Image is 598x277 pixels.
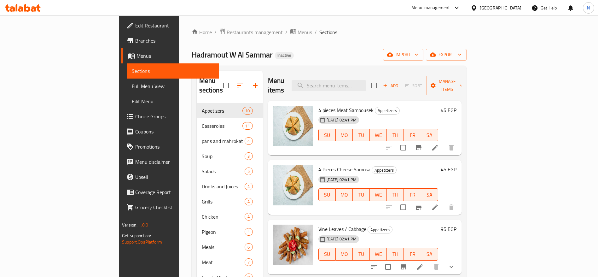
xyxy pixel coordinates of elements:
[245,214,252,220] span: 4
[290,28,312,36] a: Menus
[421,188,438,201] button: SA
[245,152,253,160] div: items
[324,236,359,242] span: [DATE] 02:41 PM
[273,165,313,205] img: 4 Pieces Cheese Samosa
[319,28,337,36] span: Sections
[197,149,263,164] div: Soup3
[245,198,253,205] div: items
[202,183,245,190] div: Drinks and Juices
[404,129,421,141] button: FR
[336,188,353,201] button: MO
[127,63,219,79] a: Sections
[273,106,313,146] img: 4 pieces Meat Sambousek
[366,259,381,274] button: sort-choices
[416,263,424,271] a: Edit menu item
[197,164,263,179] div: Salads5
[401,81,426,91] span: Select section first
[233,78,248,93] span: Sort sections
[429,259,444,274] button: delete
[387,188,404,201] button: TH
[424,131,436,140] span: SA
[197,179,263,194] div: Drinks and Juices4
[388,51,418,59] span: import
[202,243,245,251] span: Meals
[202,137,245,145] span: pans and mahrokat
[245,259,252,265] span: 7
[426,76,468,95] button: Manage items
[387,248,404,261] button: TH
[315,28,317,36] li: /
[441,225,456,233] h6: 95 EGP
[135,173,214,181] span: Upsell
[431,203,439,211] a: Edit menu item
[444,259,459,274] button: show more
[245,258,253,266] div: items
[268,76,284,95] h2: Menu items
[121,185,219,200] a: Coverage Report
[245,168,252,174] span: 5
[245,229,252,235] span: 1
[219,28,283,36] a: Restaurants management
[406,250,418,259] span: FR
[121,48,219,63] a: Menus
[448,263,455,271] svg: Show Choices
[368,226,392,233] div: Appetizers
[121,18,219,33] a: Edit Restaurant
[197,255,263,270] div: Meat7
[375,107,399,114] span: Appetizers
[135,203,214,211] span: Grocery Checklist
[321,190,333,199] span: SU
[441,106,456,115] h6: 45 EGP
[202,107,243,115] div: Appetizers
[372,131,384,140] span: WE
[338,190,350,199] span: MO
[197,133,263,149] div: pans and mahrokat4
[192,28,467,36] nav: breadcrumb
[406,190,418,199] span: FR
[245,228,253,236] div: items
[245,199,252,205] span: 4
[389,131,401,140] span: TH
[431,51,462,59] span: export
[444,140,459,155] button: delete
[132,82,214,90] span: Full Menu View
[404,248,421,261] button: FR
[338,131,350,140] span: MO
[411,200,426,215] button: Branch-specific-item
[202,228,245,236] div: Pigeon
[219,79,233,92] span: Select all sections
[135,128,214,135] span: Coupons
[127,94,219,109] a: Edit Menu
[202,122,243,130] span: Casseroles
[202,198,245,205] div: Grills
[192,48,272,62] span: Hadramout W Al Sammar
[136,52,214,60] span: Menus
[298,28,312,36] span: Menus
[321,131,333,140] span: SU
[132,97,214,105] span: Edit Menu
[202,213,245,221] div: Chicken
[318,165,370,174] span: 4 Pieces Cheese Samosa
[202,152,245,160] span: Soup
[202,168,245,175] div: Salads
[424,190,436,199] span: SA
[421,248,438,261] button: SA
[411,140,426,155] button: Branch-specific-item
[121,109,219,124] a: Choice Groups
[431,78,463,93] span: Manage items
[121,124,219,139] a: Coupons
[227,28,283,36] span: Restaurants management
[242,122,253,130] div: items
[444,200,459,215] button: delete
[243,123,252,129] span: 11
[336,129,353,141] button: MO
[380,81,401,91] span: Add item
[243,108,252,114] span: 10
[202,258,245,266] span: Meat
[336,248,353,261] button: MO
[121,139,219,154] a: Promotions
[197,209,263,224] div: Chicken4
[372,250,384,259] span: WE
